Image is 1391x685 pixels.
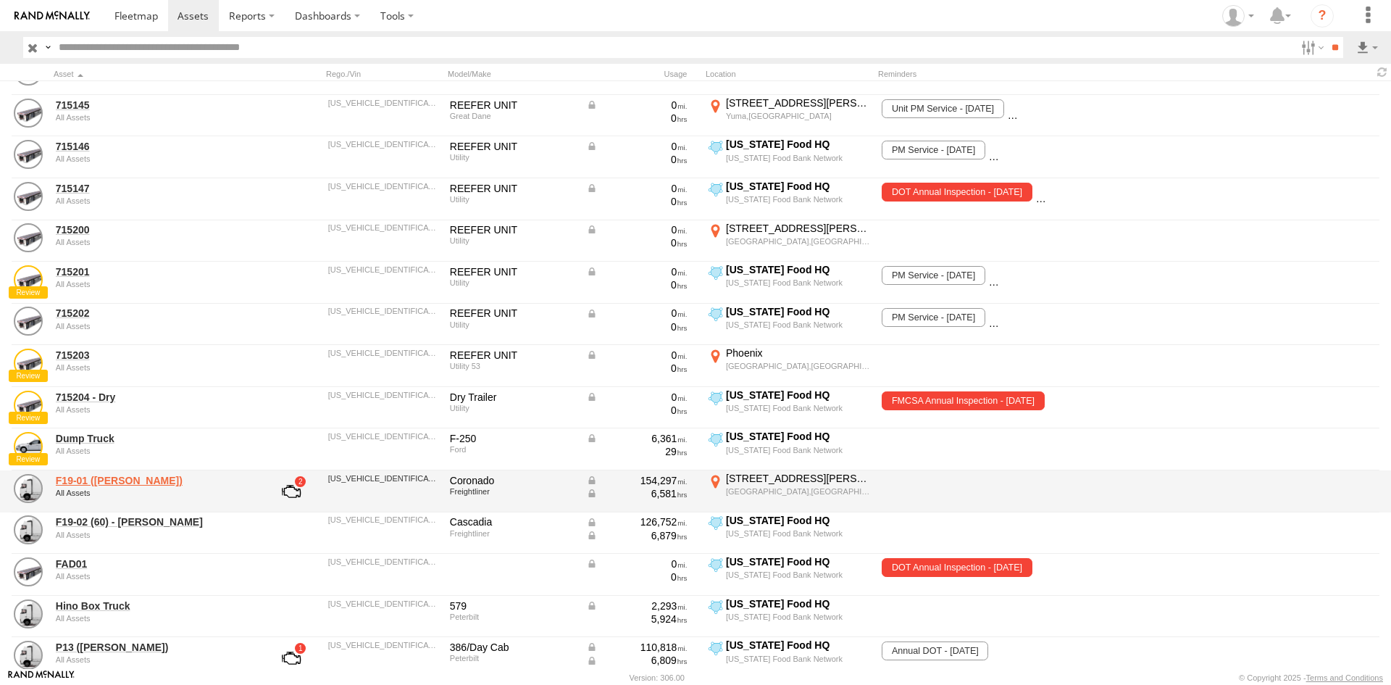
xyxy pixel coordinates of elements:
[586,236,688,249] div: 0
[586,391,688,404] div: Data from Vehicle CANbus
[14,391,43,420] a: View Asset Details
[450,529,576,538] div: Freightliner
[14,641,43,670] a: View Asset Details
[450,487,576,496] div: Freightliner
[586,445,688,458] div: 29
[706,180,872,219] label: Click to View Current Location
[882,266,985,285] span: PM Service - 11/15/2025
[326,69,442,79] div: Rego./Vin
[586,349,688,362] div: Data from Vehicle CANbus
[882,141,985,159] span: PM Service - 09/17/2025
[586,557,688,570] div: Data from Vehicle CANbus
[586,599,688,613] div: Data from Vehicle CANbus
[450,112,576,120] div: Great Dane
[450,195,576,204] div: Utility
[56,614,254,623] div: undefined
[328,99,440,107] div: 1GRAA0621CB703910
[14,99,43,128] a: View Asset Details
[989,308,1151,327] span: FMCSA Annual Inspection - 05/01/2026
[56,641,254,654] a: P13 ([PERSON_NAME])
[584,69,700,79] div: Usage
[328,515,440,524] div: 1FUJHHDRXKLKM5144
[448,69,578,79] div: Model/Make
[882,642,988,660] span: Annual DOT - 10/20/2025
[328,391,440,399] div: 1UYVS25127M181720
[706,472,872,511] label: Click to View Current Location
[586,223,688,236] div: Data from Vehicle CANbus
[14,223,43,252] a: View Asset Details
[586,613,688,626] div: 5,924
[586,362,688,375] div: 0
[1311,4,1334,28] i: ?
[450,153,576,162] div: Utility
[328,140,440,149] div: 1UYVS253X7U096402
[586,404,688,417] div: 0
[726,430,870,443] div: [US_STATE] Food HQ
[586,487,688,500] div: Data from Vehicle CANbus
[586,529,688,542] div: Data from Vehicle CANbus
[56,447,254,455] div: undefined
[450,278,576,287] div: Utility
[726,305,870,318] div: [US_STATE] Food HQ
[56,572,254,581] div: undefined
[586,153,688,166] div: 0
[1036,183,1146,202] span: PM SERVCE - 07/30/2025
[726,278,870,288] div: [US_STATE] Food Bank Network
[450,599,576,613] div: 579
[1239,673,1383,682] div: © Copyright 2025 -
[450,307,576,320] div: REEFER UNIT
[706,430,872,469] label: Click to View Current Location
[450,391,576,404] div: Dry Trailer
[882,99,1003,118] span: Unit PM Service - 12/15/2025
[726,138,870,151] div: [US_STATE] Food HQ
[450,474,576,487] div: Coronado
[586,195,688,208] div: 0
[56,140,254,153] a: 715146
[42,37,54,58] label: Search Query
[586,570,688,584] div: 0
[726,236,870,246] div: [GEOGRAPHIC_DATA],[GEOGRAPHIC_DATA]
[328,307,440,315] div: 1UYVS2535EU094716
[56,599,254,613] a: Hino Box Truck
[450,349,576,362] div: REEFER UNIT
[450,99,576,112] div: REEFER UNIT
[726,654,870,664] div: [US_STATE] Food Bank Network
[56,99,254,112] a: 715145
[450,265,576,278] div: REEFER UNIT
[882,183,1032,202] span: DOT Annual Inspection - 07/31/2025
[14,265,43,294] a: View Asset Details
[450,182,576,195] div: REEFER UNIT
[14,307,43,336] a: View Asset Details
[989,266,1142,285] span: DOT Annual Inspection. - 04/14/26
[1008,99,1170,118] span: FMCSA Annual Inspection - 11/20/2025
[450,613,576,621] div: Peterbilt
[882,308,985,327] span: PM Service - 11/15/2025
[56,474,254,487] a: F19-01 ([PERSON_NAME])
[56,391,254,404] a: 715204 - Dry
[450,320,576,329] div: Utility
[264,641,318,676] a: View Asset with Fault/s
[726,180,870,193] div: [US_STATE] Food HQ
[726,222,870,235] div: [STREET_ADDRESS][PERSON_NAME]
[328,265,440,274] div: 1UYVS2535EU094707
[14,474,43,503] a: View Asset Details
[328,557,440,566] div: 527SR5321RL035224
[706,514,872,553] label: Click to View Current Location
[56,182,254,195] a: 715147
[726,403,870,413] div: [US_STATE] Food Bank Network
[450,140,576,153] div: REEFER UNIT
[56,489,254,497] div: undefined
[586,307,688,320] div: Data from Vehicle CANbus
[726,486,870,497] div: [GEOGRAPHIC_DATA],[GEOGRAPHIC_DATA]
[586,182,688,195] div: Data from Vehicle CANbus
[56,196,254,205] div: undefined
[726,570,870,580] div: [US_STATE] Food Bank Network
[706,96,872,136] label: Click to View Current Location
[726,194,870,204] div: [US_STATE] Food Bank Network
[586,278,688,291] div: 0
[706,639,872,678] label: Click to View Current Location
[726,472,870,485] div: [STREET_ADDRESS][PERSON_NAME]
[586,432,688,445] div: Data from Vehicle CANbus
[328,432,440,441] div: 1FDUF5HTXREC13061
[14,599,43,628] a: View Asset Details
